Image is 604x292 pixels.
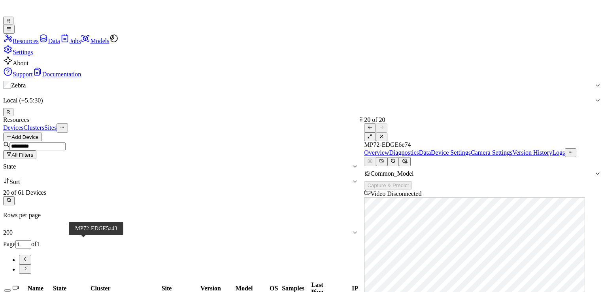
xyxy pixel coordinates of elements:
[81,38,109,44] a: Models
[70,38,81,44] span: Jobs
[13,49,33,55] span: Settings
[6,18,10,24] span: R
[3,17,13,25] button: R
[39,38,60,44] a: Data
[13,71,33,78] span: Support
[13,60,28,66] span: About
[3,189,46,196] span: 20 of 61 Devices
[3,108,13,116] button: R
[3,255,358,274] nav: pagination
[364,116,385,123] span: 20 of 20
[3,49,33,55] a: Settings
[3,212,358,219] p: Rows per page
[33,71,81,78] a: Documentation
[13,38,39,44] span: Resources
[3,150,36,159] button: All Filters
[370,190,421,197] span: Video Disconnected
[552,149,565,156] a: Logs
[512,149,552,156] a: Version History
[3,116,358,123] div: Resources
[90,38,109,44] span: Models
[31,241,40,247] span: of 1
[24,125,44,131] a: Clusters
[419,149,431,156] a: Data
[44,125,57,131] a: Sites
[364,181,412,190] button: Capture & Predict
[19,264,31,274] button: Go to next page
[364,141,601,148] div: MP72-EDGE6e74
[4,289,11,292] button: Select all
[3,125,24,131] a: Devices
[3,25,15,34] button: Toggle Navigation
[42,71,81,78] span: Documentation
[364,149,389,156] a: Overview
[389,149,419,156] a: Diagnostics
[60,38,81,44] a: Jobs
[3,71,33,78] a: Support
[3,133,42,141] button: Add Device
[19,255,31,264] button: Go to previous page
[6,109,10,115] span: R
[431,149,471,156] a: Device Settings
[471,149,512,156] a: Camera Settings
[48,38,60,44] span: Data
[3,241,15,247] span: Page
[3,38,39,44] a: Resources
